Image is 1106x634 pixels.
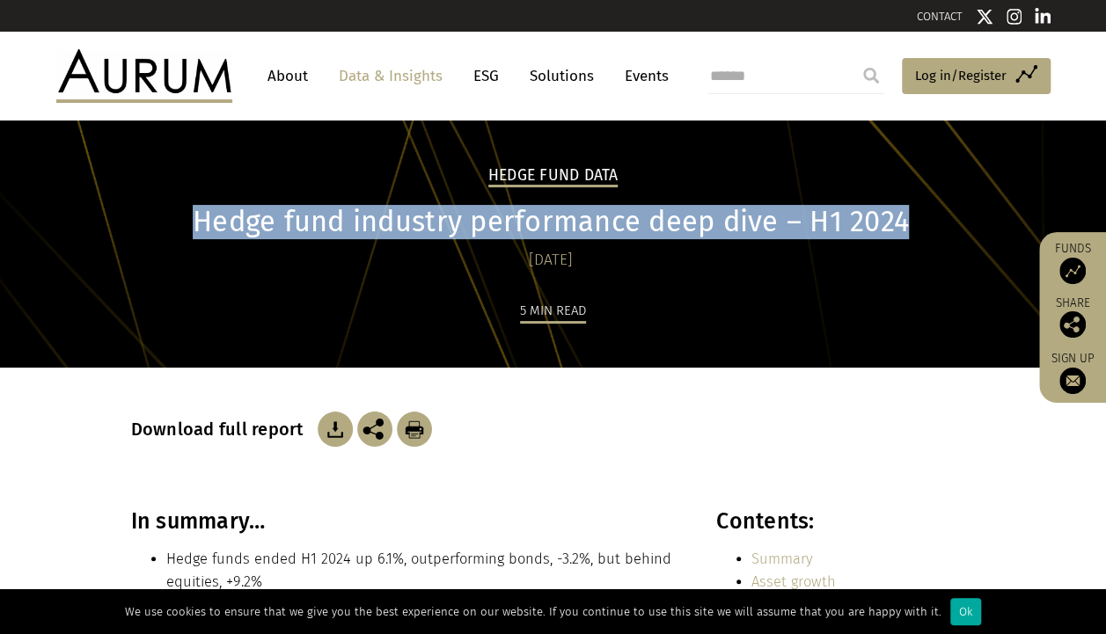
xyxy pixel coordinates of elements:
[950,598,981,625] div: Ok
[902,58,1051,95] a: Log in/Register
[1048,351,1097,394] a: Sign up
[616,60,669,92] a: Events
[131,419,313,440] h3: Download full report
[330,60,451,92] a: Data & Insights
[131,205,971,239] h1: Hedge fund industry performance deep dive – H1 2024
[1048,241,1097,284] a: Funds
[166,548,678,594] li: Hedge funds ended H1 2024 up 6.1%, outperforming bonds, -3.2%, but behind equities, +9.2%
[357,412,392,447] img: Share this post
[131,248,971,273] div: [DATE]
[751,550,813,567] a: Summary
[259,60,317,92] a: About
[1048,297,1097,338] div: Share
[1007,8,1022,26] img: Instagram icon
[1035,8,1051,26] img: Linkedin icon
[488,166,619,187] h2: Hedge Fund Data
[465,60,508,92] a: ESG
[397,412,432,447] img: Download Article
[853,58,889,93] input: Submit
[976,8,993,26] img: Twitter icon
[521,60,603,92] a: Solutions
[56,49,232,102] img: Aurum
[1059,258,1086,284] img: Access Funds
[1059,368,1086,394] img: Sign up to our newsletter
[716,508,970,535] h3: Contents:
[1059,311,1086,338] img: Share this post
[318,412,353,447] img: Download Article
[131,508,678,535] h3: In summary…
[915,65,1007,86] span: Log in/Register
[520,300,586,324] div: 5 min read
[917,10,963,23] a: CONTACT
[751,573,836,590] a: Asset growth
